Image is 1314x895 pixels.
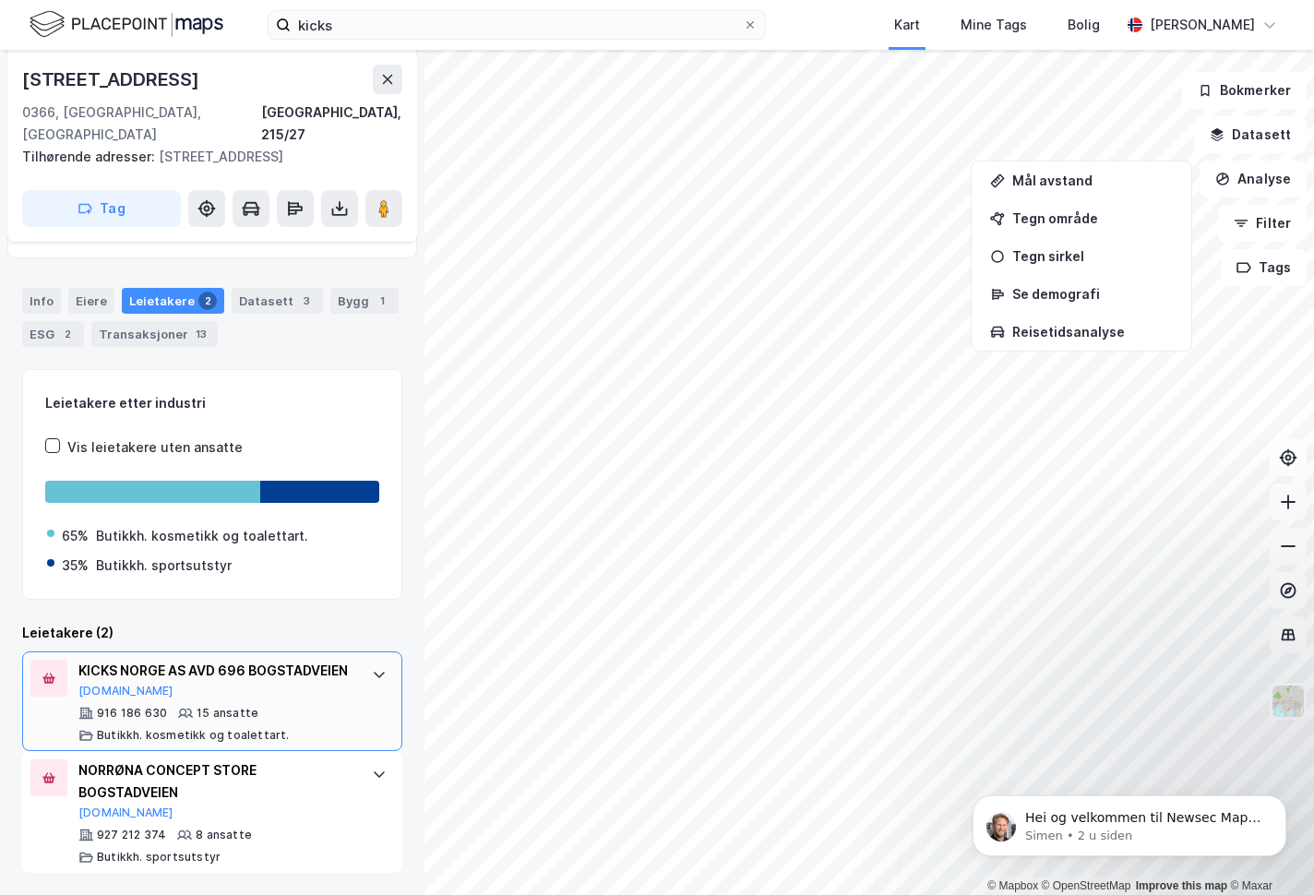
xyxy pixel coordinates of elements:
div: Reisetidsanalyse [1012,324,1173,340]
div: 65% [62,525,89,547]
div: 2 [198,292,217,310]
div: Datasett [232,288,323,314]
div: 2 [58,325,77,343]
div: Tegn område [1012,210,1173,226]
div: NORRØNA CONCEPT STORE BOGSTADVEIEN [78,759,353,804]
div: Leietakere (2) [22,622,402,644]
div: Leietakere [122,288,224,314]
span: Hei og velkommen til Newsec Maps, [DEMOGRAPHIC_DATA][PERSON_NAME] det er du lurer på så er det ba... [80,54,316,142]
div: Mine Tags [961,14,1027,36]
button: Bokmerker [1182,72,1307,109]
div: Bygg [330,288,399,314]
div: 927 212 374 [97,828,166,842]
a: Improve this map [1136,879,1227,892]
p: Message from Simen, sent 2 u siden [80,71,318,88]
button: [DOMAIN_NAME] [78,684,173,698]
div: 1 [373,292,391,310]
button: Tag [22,190,181,227]
div: Leietakere etter industri [45,392,379,414]
div: KICKS NORGE AS AVD 696 BOGSTADVEIEN [78,660,353,682]
img: logo.f888ab2527a4732fd821a326f86c7f29.svg [30,8,223,41]
div: Bolig [1068,14,1100,36]
a: OpenStreetMap [1042,879,1131,892]
div: Tegn sirkel [1012,248,1173,264]
button: Datasett [1194,116,1307,153]
div: Info [22,288,61,314]
div: 35% [62,555,89,577]
div: Eiere [68,288,114,314]
div: Mål avstand [1012,173,1173,188]
button: Tags [1221,249,1307,286]
div: ESG [22,321,84,347]
div: 0366, [GEOGRAPHIC_DATA], [GEOGRAPHIC_DATA] [22,101,261,146]
div: 8 ansatte [196,828,252,842]
div: Se demografi [1012,286,1173,302]
div: Vis leietakere uten ansatte [67,436,243,459]
div: 3 [297,292,316,310]
iframe: Intercom notifications melding [945,757,1314,886]
div: Butikkh. sportsutstyr [97,850,221,865]
div: 15 ansatte [197,706,258,721]
div: [STREET_ADDRESS] [22,65,203,94]
div: [STREET_ADDRESS] [22,146,388,168]
button: Analyse [1200,161,1307,197]
button: Filter [1218,205,1307,242]
div: 13 [192,325,210,343]
span: Tilhørende adresser: [22,149,159,164]
div: [PERSON_NAME] [1150,14,1255,36]
div: Transaksjoner [91,321,218,347]
button: [DOMAIN_NAME] [78,805,173,820]
a: Mapbox [987,879,1038,892]
input: Søk på adresse, matrikkel, gårdeiere, leietakere eller personer [291,11,743,39]
div: Kart [894,14,920,36]
div: 916 186 630 [97,706,167,721]
div: [GEOGRAPHIC_DATA], 215/27 [261,101,402,146]
div: Butikkh. kosmetikk og toalettart. [96,525,308,547]
div: Butikkh. sportsutstyr [96,555,232,577]
img: Z [1271,684,1306,719]
div: Butikkh. kosmetikk og toalettart. [97,728,290,743]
